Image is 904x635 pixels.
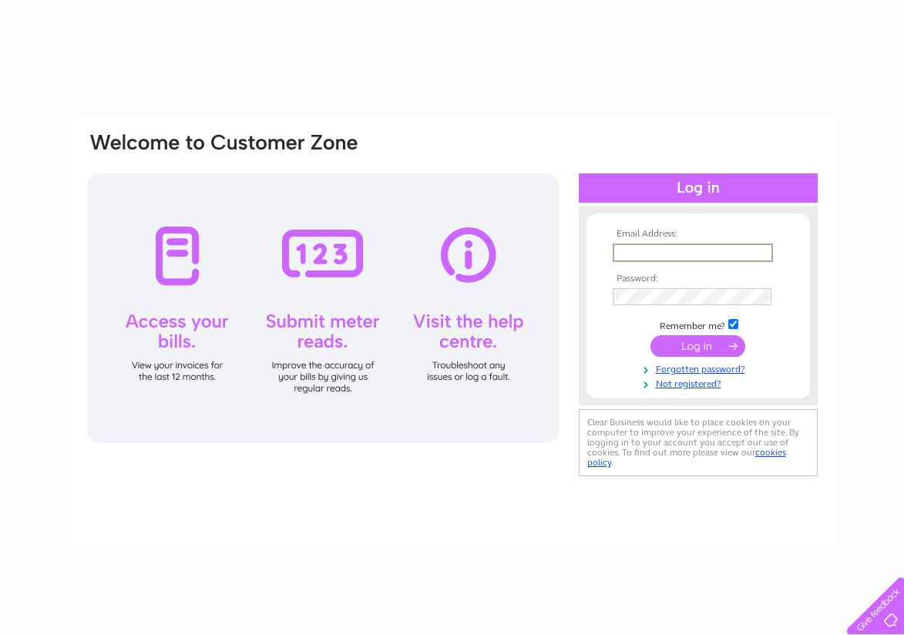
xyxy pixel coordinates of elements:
[587,447,786,468] a: cookies policy
[613,375,788,390] a: Not registered?
[579,409,818,476] div: Clear Business would like to place cookies on your computer to improve your experience of the sit...
[609,229,788,240] th: Email Address:
[609,317,788,332] td: Remember me?
[650,335,745,357] input: Submit
[613,361,788,375] a: Forgotten password?
[609,274,788,284] th: Password:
